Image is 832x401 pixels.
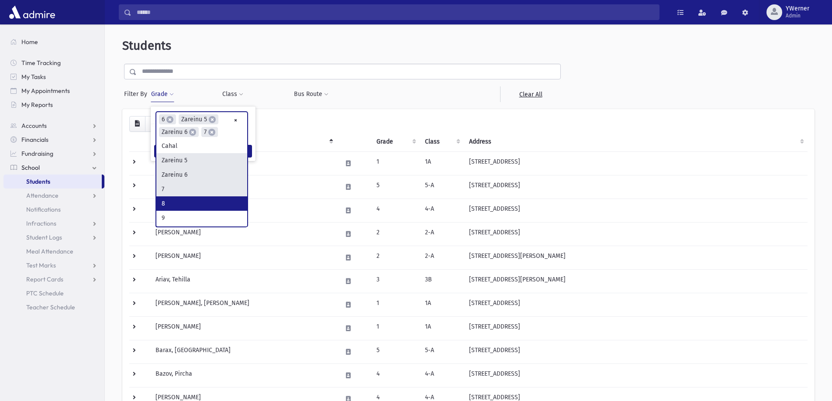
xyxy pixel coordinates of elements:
[21,122,47,130] span: Accounts
[3,147,104,161] a: Fundraising
[21,73,46,81] span: My Tasks
[420,175,463,199] td: 5-A
[464,222,808,246] td: [STREET_ADDRESS]
[21,101,53,109] span: My Reports
[150,293,337,316] td: [PERSON_NAME], [PERSON_NAME]
[420,340,463,363] td: 5-A
[145,116,162,132] button: Print
[464,363,808,387] td: [STREET_ADDRESS]
[420,293,463,316] td: 1A
[26,261,56,269] span: Test Marks
[3,258,104,272] a: Test Marks
[464,316,808,340] td: [STREET_ADDRESS]
[464,175,808,199] td: [STREET_ADDRESS]
[3,189,104,202] a: Attendance
[464,340,808,363] td: [STREET_ADDRESS]
[3,230,104,244] a: Student Logs
[26,275,63,283] span: Report Cards
[156,196,247,211] li: 8
[26,206,61,213] span: Notifications
[371,293,420,316] td: 1
[150,269,337,293] td: Ariav, Tehilla
[150,132,337,152] th: Student: activate to sort column descending
[3,161,104,175] a: School
[166,116,173,123] span: ×
[464,199,808,222] td: [STREET_ADDRESS]
[420,151,463,175] td: 1A
[208,129,215,136] span: ×
[3,35,104,49] a: Home
[3,133,104,147] a: Financials
[156,168,247,182] li: Zareinu 6
[371,246,420,269] td: 2
[420,222,463,246] td: 2-A
[21,164,40,171] span: School
[150,363,337,387] td: Bazov, Pircha
[159,114,176,124] li: 6
[159,127,199,137] li: Zareinu 6
[371,340,420,363] td: 5
[464,293,808,316] td: [STREET_ADDRESS]
[371,175,420,199] td: 5
[201,127,218,137] li: 7
[786,5,809,12] span: YWerner
[234,115,238,125] span: Remove all items
[150,316,337,340] td: [PERSON_NAME]
[3,286,104,300] a: PTC Schedule
[150,199,337,222] td: [PERSON_NAME] [PERSON_NAME]
[420,132,463,152] th: Class: activate to sort column ascending
[464,269,808,293] td: [STREET_ADDRESS][PERSON_NAME]
[500,86,561,102] a: Clear All
[420,363,463,387] td: 4-A
[21,136,48,144] span: Financials
[21,59,61,67] span: Time Tracking
[3,56,104,70] a: Time Tracking
[156,139,247,153] li: Cahal
[156,182,247,196] li: 7
[3,98,104,112] a: My Reports
[150,175,337,199] td: [PERSON_NAME]
[150,246,337,269] td: [PERSON_NAME]
[420,199,463,222] td: 4-A
[189,129,196,136] span: ×
[371,363,420,387] td: 4
[122,38,171,53] span: Students
[26,303,75,311] span: Teacher Schedule
[371,316,420,340] td: 1
[129,116,145,132] button: CSV
[3,175,102,189] a: Students
[3,244,104,258] a: Meal Attendance
[26,247,73,255] span: Meal Attendance
[371,269,420,293] td: 3
[26,192,59,199] span: Attendance
[371,151,420,175] td: 1
[26,178,50,185] span: Students
[464,151,808,175] td: [STREET_ADDRESS]
[3,70,104,84] a: My Tasks
[21,87,70,95] span: My Appointments
[209,116,216,123] span: ×
[3,300,104,314] a: Teacher Schedule
[26,289,64,297] span: PTC Schedule
[3,216,104,230] a: Infractions
[371,199,420,222] td: 4
[371,132,420,152] th: Grade: activate to sort column ascending
[150,151,337,175] td: [PERSON_NAME]
[150,222,337,246] td: [PERSON_NAME]
[26,233,62,241] span: Student Logs
[179,114,218,124] li: Zareinu 5
[420,269,463,293] td: 3B
[3,202,104,216] a: Notifications
[786,12,809,19] span: Admin
[420,246,463,269] td: 2-A
[124,89,151,99] span: Filter By
[156,211,247,225] li: 9
[464,132,808,152] th: Address: activate to sort column ascending
[371,222,420,246] td: 2
[293,86,329,102] button: Bus Route
[3,272,104,286] a: Report Cards
[3,84,104,98] a: My Appointments
[131,4,659,20] input: Search
[151,86,174,102] button: Grade
[156,225,247,240] li: 10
